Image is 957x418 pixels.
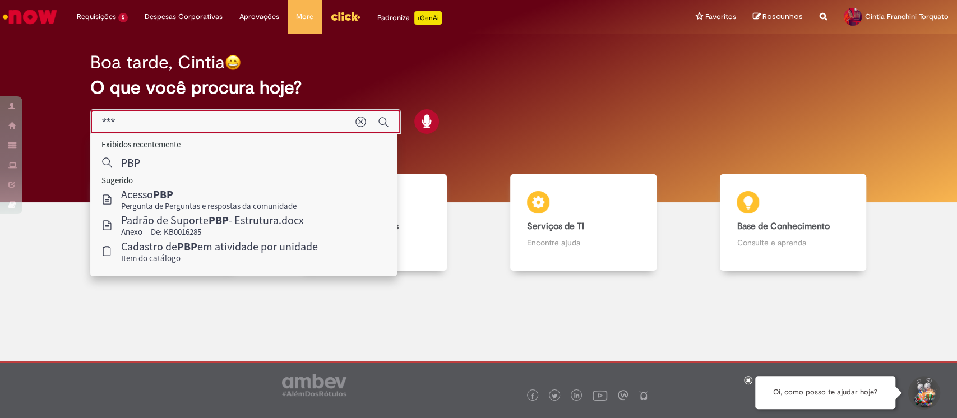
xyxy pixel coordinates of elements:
[552,393,557,399] img: logo_footer_twitter.png
[90,78,867,97] h2: O que você procura hoje?
[618,390,628,400] img: logo_footer_workplace.png
[737,237,849,248] p: Consulte e aprenda
[317,221,399,232] b: Catálogo de Ofertas
[225,54,241,71] img: happy-face.png
[282,374,346,396] img: logo_footer_ambev_rotulo_gray.png
[737,221,829,232] b: Base de Conhecimento
[90,53,225,72] h2: Boa tarde, Cintia
[1,6,59,28] img: ServiceNow
[377,11,442,25] div: Padroniza
[239,11,279,22] span: Aprovações
[296,11,313,22] span: More
[330,8,360,25] img: click_logo_yellow_360x200.png
[145,11,223,22] span: Despesas Corporativas
[574,393,580,400] img: logo_footer_linkedin.png
[77,11,116,22] span: Requisições
[688,174,898,271] a: Base de Conhecimento Consulte e aprenda
[479,174,688,271] a: Serviços de TI Encontre ajuda
[753,12,803,22] a: Rascunhos
[527,237,640,248] p: Encontre ajuda
[414,11,442,25] p: +GenAi
[865,12,949,21] span: Cintia Franchini Torquato
[907,376,940,410] button: Iniciar Conversa de Suporte
[762,11,803,22] span: Rascunhos
[639,390,649,400] img: logo_footer_naosei.png
[593,388,607,402] img: logo_footer_youtube.png
[59,174,269,271] a: Tirar dúvidas Tirar dúvidas com Lupi Assist e Gen Ai
[527,221,584,232] b: Serviços de TI
[755,376,895,409] div: Oi, como posso te ajudar hoje?
[530,393,535,399] img: logo_footer_facebook.png
[705,11,736,22] span: Favoritos
[118,13,128,22] span: 5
